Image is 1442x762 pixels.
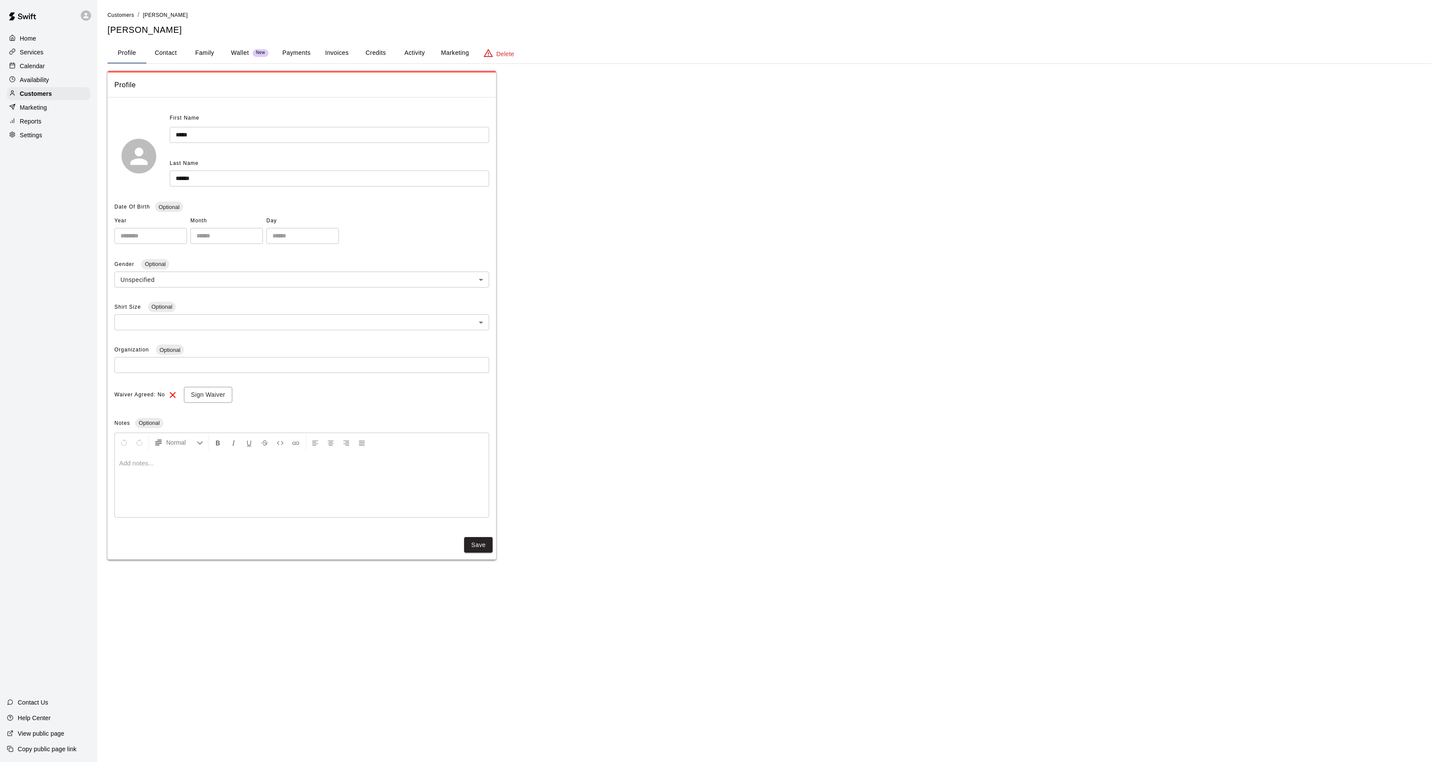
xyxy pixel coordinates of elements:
[156,347,183,353] span: Optional
[108,12,134,18] span: Customers
[18,729,64,738] p: View public page
[114,420,130,426] span: Notes
[20,48,44,57] p: Services
[114,304,143,310] span: Shirt Size
[266,214,339,228] span: Day
[7,46,90,59] a: Services
[20,62,45,70] p: Calendar
[146,43,185,63] button: Contact
[20,117,41,126] p: Reports
[496,50,514,58] p: Delete
[170,111,199,125] span: First Name
[434,43,476,63] button: Marketing
[170,160,199,166] span: Last Name
[114,79,489,91] span: Profile
[114,214,187,228] span: Year
[114,204,150,210] span: Date Of Birth
[7,60,90,73] a: Calendar
[273,435,288,450] button: Insert Code
[464,537,493,553] button: Save
[356,43,395,63] button: Credits
[253,50,269,56] span: New
[20,89,52,98] p: Customers
[20,103,47,112] p: Marketing
[114,261,136,267] span: Gender
[18,745,76,753] p: Copy public page link
[308,435,323,450] button: Left Align
[117,435,131,450] button: Undo
[143,12,188,18] span: [PERSON_NAME]
[226,435,241,450] button: Format Italics
[18,714,51,722] p: Help Center
[135,420,163,426] span: Optional
[7,73,90,86] a: Availability
[108,10,1432,20] nav: breadcrumb
[257,435,272,450] button: Format Strikethrough
[211,435,225,450] button: Format Bold
[18,698,48,707] p: Contact Us
[242,435,256,450] button: Format Underline
[138,10,139,19] li: /
[141,261,169,267] span: Optional
[288,435,303,450] button: Insert Link
[190,214,263,228] span: Month
[7,32,90,45] a: Home
[151,435,207,450] button: Formatting Options
[20,131,42,139] p: Settings
[323,435,338,450] button: Center Align
[114,272,489,288] div: Unspecified
[275,43,317,63] button: Payments
[108,43,146,63] button: Profile
[114,388,165,402] span: Waiver Agreed: No
[317,43,356,63] button: Invoices
[185,43,224,63] button: Family
[339,435,354,450] button: Right Align
[166,438,196,447] span: Normal
[7,87,90,100] a: Customers
[132,435,147,450] button: Redo
[20,76,49,84] p: Availability
[7,129,90,142] a: Settings
[7,101,90,114] a: Marketing
[155,204,183,210] span: Optional
[108,43,1432,63] div: basic tabs example
[108,24,1432,36] h5: [PERSON_NAME]
[354,435,369,450] button: Justify Align
[231,48,249,57] p: Wallet
[184,387,232,403] button: Sign Waiver
[108,11,134,18] a: Customers
[114,347,151,353] span: Organization
[20,34,36,43] p: Home
[395,43,434,63] button: Activity
[7,115,90,128] a: Reports
[148,304,176,310] span: Optional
